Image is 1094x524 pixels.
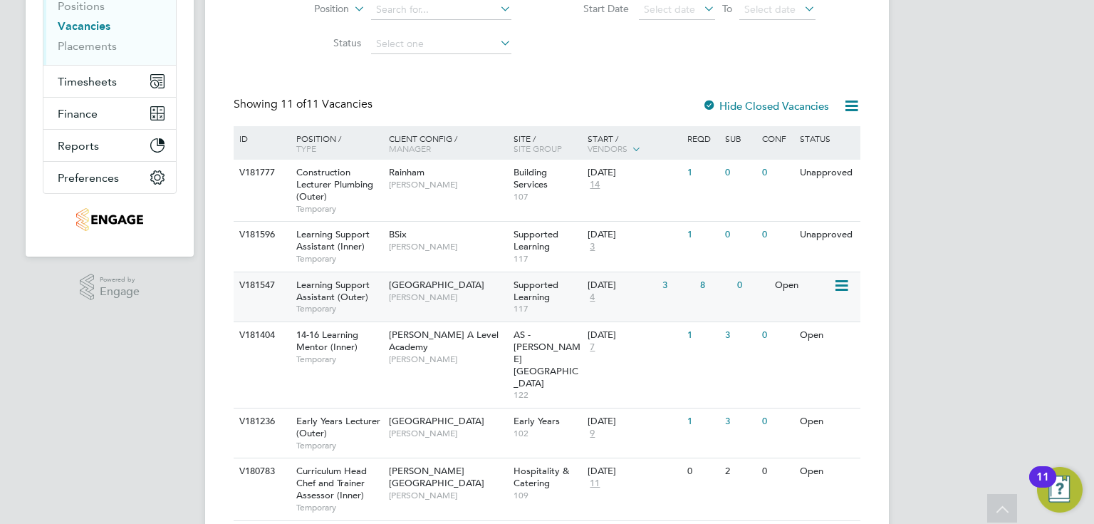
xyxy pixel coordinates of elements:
[389,143,431,154] span: Manager
[588,478,602,490] span: 11
[796,160,858,186] div: Unapproved
[697,272,734,299] div: 8
[514,166,548,190] span: Building Services
[236,409,286,435] div: V181236
[58,39,117,53] a: Placements
[236,160,286,186] div: V181777
[389,428,506,439] span: [PERSON_NAME]
[296,303,382,314] span: Temporary
[236,458,286,485] div: V180783
[389,179,506,190] span: [PERSON_NAME]
[588,428,597,440] span: 9
[281,97,306,111] span: 11 of
[759,126,796,150] div: Conf
[389,241,506,252] span: [PERSON_NAME]
[371,34,511,54] input: Select one
[588,279,655,292] div: [DATE]
[389,228,407,240] span: BSix
[100,286,140,298] span: Engage
[702,99,829,113] label: Hide Closed Vacancies
[514,279,558,303] span: Supported Learning
[659,272,696,299] div: 3
[58,171,119,185] span: Preferences
[588,329,680,341] div: [DATE]
[588,466,680,478] div: [DATE]
[721,126,759,150] div: Sub
[389,292,506,303] span: [PERSON_NAME]
[236,322,286,349] div: V181404
[588,241,597,253] span: 3
[514,303,581,314] span: 117
[514,191,581,202] span: 107
[76,208,142,231] img: jambo-logo-retina.png
[588,167,680,179] div: [DATE]
[286,126,385,160] div: Position /
[514,415,560,427] span: Early Years
[58,19,110,33] a: Vacancies
[771,272,833,299] div: Open
[514,143,562,154] span: Site Group
[296,415,380,439] span: Early Years Lecturer (Outer)
[684,222,721,248] div: 1
[389,465,484,489] span: [PERSON_NAME][GEOGRAPHIC_DATA]
[234,97,375,112] div: Showing
[684,322,721,349] div: 1
[759,222,796,248] div: 0
[744,3,796,16] span: Select date
[236,222,286,248] div: V181596
[389,490,506,501] span: [PERSON_NAME]
[796,458,858,485] div: Open
[514,490,581,501] span: 109
[43,208,177,231] a: Go to home page
[58,75,117,88] span: Timesheets
[759,160,796,186] div: 0
[796,322,858,349] div: Open
[236,126,286,150] div: ID
[584,126,684,162] div: Start /
[296,228,370,252] span: Learning Support Assistant (Inner)
[514,253,581,264] span: 117
[389,354,506,365] span: [PERSON_NAME]
[721,458,759,485] div: 2
[684,409,721,435] div: 1
[296,166,373,202] span: Construction Lecturer Plumbing (Outer)
[279,36,361,49] label: Status
[514,465,569,489] span: Hospitality & Catering
[759,409,796,435] div: 0
[43,98,176,129] button: Finance
[58,139,99,153] span: Reports
[510,126,585,160] div: Site /
[1037,467,1083,513] button: Open Resource Center, 11 new notifications
[389,279,484,291] span: [GEOGRAPHIC_DATA]
[684,126,721,150] div: Reqd
[296,502,382,513] span: Temporary
[796,222,858,248] div: Unapproved
[514,428,581,439] span: 102
[281,97,373,111] span: 11 Vacancies
[43,162,176,193] button: Preferences
[385,126,510,160] div: Client Config /
[389,166,424,178] span: Rainham
[684,458,721,485] div: 0
[267,2,349,16] label: Position
[514,228,558,252] span: Supported Learning
[721,409,759,435] div: 3
[389,415,484,427] span: [GEOGRAPHIC_DATA]
[389,329,499,353] span: [PERSON_NAME] A Level Academy
[100,274,140,286] span: Powered by
[514,329,580,389] span: AS - [PERSON_NAME][GEOGRAPHIC_DATA]
[796,126,858,150] div: Status
[296,465,367,501] span: Curriculum Head Chef and Trainer Assessor (Inner)
[236,272,286,299] div: V181547
[296,253,382,264] span: Temporary
[296,440,382,451] span: Temporary
[43,66,176,97] button: Timesheets
[588,229,680,241] div: [DATE]
[644,3,695,16] span: Select date
[43,130,176,161] button: Reports
[58,107,98,120] span: Finance
[547,2,629,15] label: Start Date
[588,341,597,354] span: 7
[588,179,602,191] span: 14
[296,354,382,365] span: Temporary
